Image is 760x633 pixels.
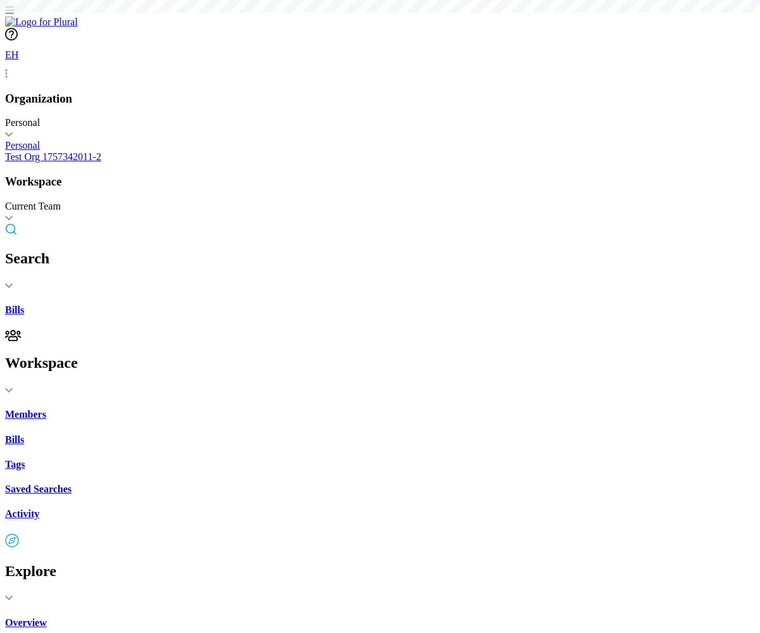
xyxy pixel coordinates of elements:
div: EH [5,43,30,68]
a: Activity [5,508,755,520]
a: EH [5,43,755,79]
h2: Search [5,250,755,267]
h2: Workspace [5,354,755,372]
div: Personal [5,117,755,128]
a: Test Org 1757342011-2 [5,151,755,163]
h3: Organization [5,92,755,106]
a: Bills [5,304,755,316]
a: Tags [5,459,755,470]
h2: Explore [5,563,755,580]
a: Bills [5,434,755,446]
h3: Workspace [5,175,755,189]
img: Logo for Plural [5,16,78,28]
div: Current Team [5,201,755,212]
a: Saved Searches [5,484,755,495]
a: Overview [5,617,755,629]
a: Personal [5,140,755,151]
a: Members [5,409,755,420]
